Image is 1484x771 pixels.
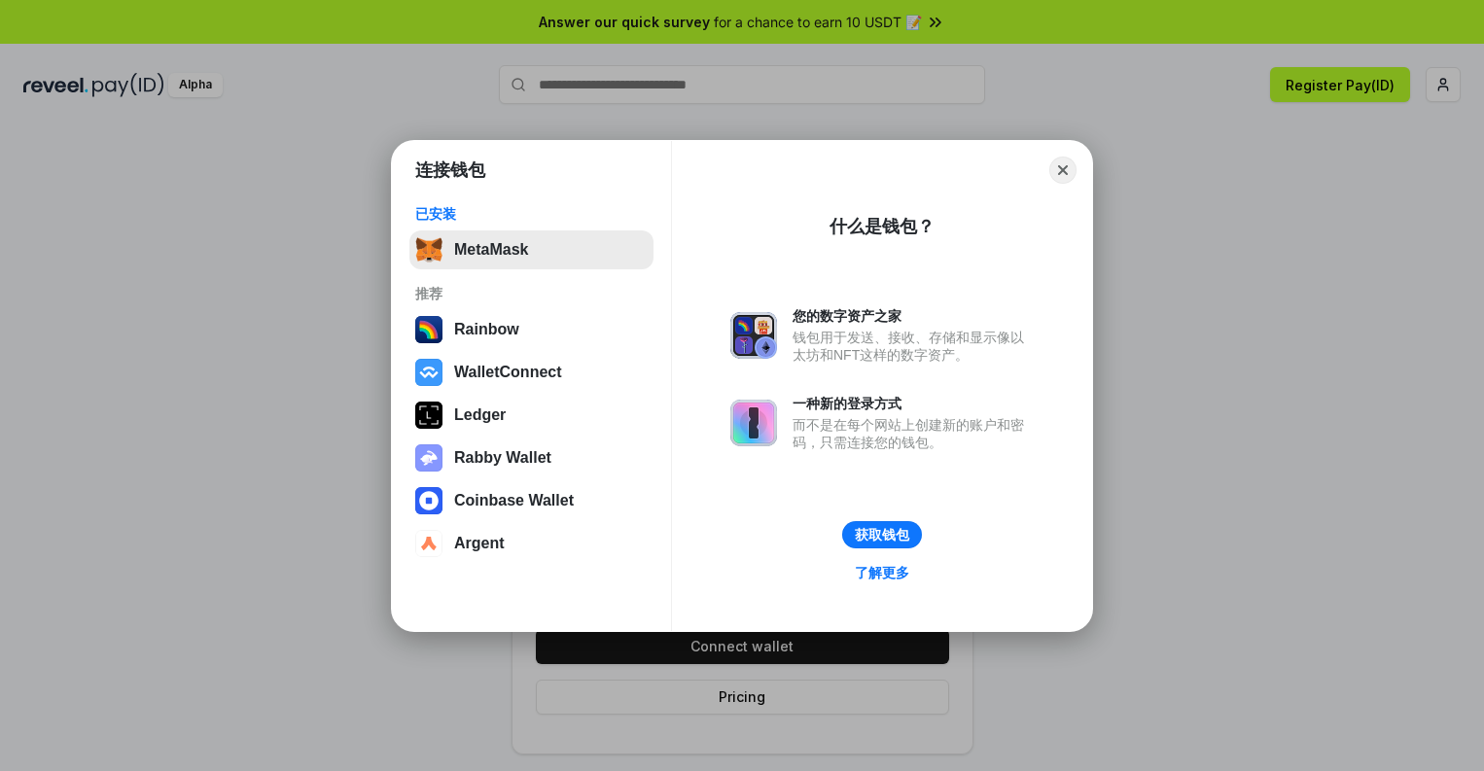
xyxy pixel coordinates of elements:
div: 一种新的登录方式 [793,395,1034,412]
div: Rabby Wallet [454,449,551,467]
div: 已安装 [415,205,648,223]
img: svg+xml,%3Csvg%20width%3D%2228%22%20height%3D%2228%22%20viewBox%3D%220%200%2028%2028%22%20fill%3D... [415,530,442,557]
button: Argent [409,524,654,563]
img: svg+xml,%3Csvg%20xmlns%3D%22http%3A%2F%2Fwww.w3.org%2F2000%2Fsvg%22%20fill%3D%22none%22%20viewBox... [415,444,442,472]
div: MetaMask [454,241,528,259]
div: 推荐 [415,285,648,302]
button: WalletConnect [409,353,654,392]
div: 什么是钱包？ [830,215,935,238]
img: svg+xml,%3Csvg%20xmlns%3D%22http%3A%2F%2Fwww.w3.org%2F2000%2Fsvg%22%20width%3D%2228%22%20height%3... [415,402,442,429]
div: 您的数字资产之家 [793,307,1034,325]
div: 获取钱包 [855,526,909,543]
div: Argent [454,535,505,552]
img: svg+xml,%3Csvg%20xmlns%3D%22http%3A%2F%2Fwww.w3.org%2F2000%2Fsvg%22%20fill%3D%22none%22%20viewBox... [730,312,777,359]
img: svg+xml,%3Csvg%20fill%3D%22none%22%20height%3D%2233%22%20viewBox%3D%220%200%2035%2033%22%20width%... [415,236,442,263]
div: 而不是在每个网站上创建新的账户和密码，只需连接您的钱包。 [793,416,1034,451]
button: MetaMask [409,230,654,269]
button: Coinbase Wallet [409,481,654,520]
div: Coinbase Wallet [454,492,574,509]
img: svg+xml,%3Csvg%20width%3D%22120%22%20height%3D%22120%22%20viewBox%3D%220%200%20120%20120%22%20fil... [415,316,442,343]
div: 钱包用于发送、接收、存储和显示像以太坊和NFT这样的数字资产。 [793,329,1034,364]
button: Rainbow [409,310,654,349]
div: 了解更多 [855,564,909,581]
button: Ledger [409,396,654,435]
div: WalletConnect [454,364,562,381]
div: Rainbow [454,321,519,338]
button: Rabby Wallet [409,438,654,477]
img: svg+xml,%3Csvg%20xmlns%3D%22http%3A%2F%2Fwww.w3.org%2F2000%2Fsvg%22%20fill%3D%22none%22%20viewBox... [730,400,777,446]
img: svg+xml,%3Csvg%20width%3D%2228%22%20height%3D%2228%22%20viewBox%3D%220%200%2028%2028%22%20fill%3D... [415,359,442,386]
div: Ledger [454,406,506,424]
img: svg+xml,%3Csvg%20width%3D%2228%22%20height%3D%2228%22%20viewBox%3D%220%200%2028%2028%22%20fill%3D... [415,487,442,514]
h1: 连接钱包 [415,158,485,182]
a: 了解更多 [843,560,921,585]
button: Close [1049,157,1077,184]
button: 获取钱包 [842,521,922,548]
